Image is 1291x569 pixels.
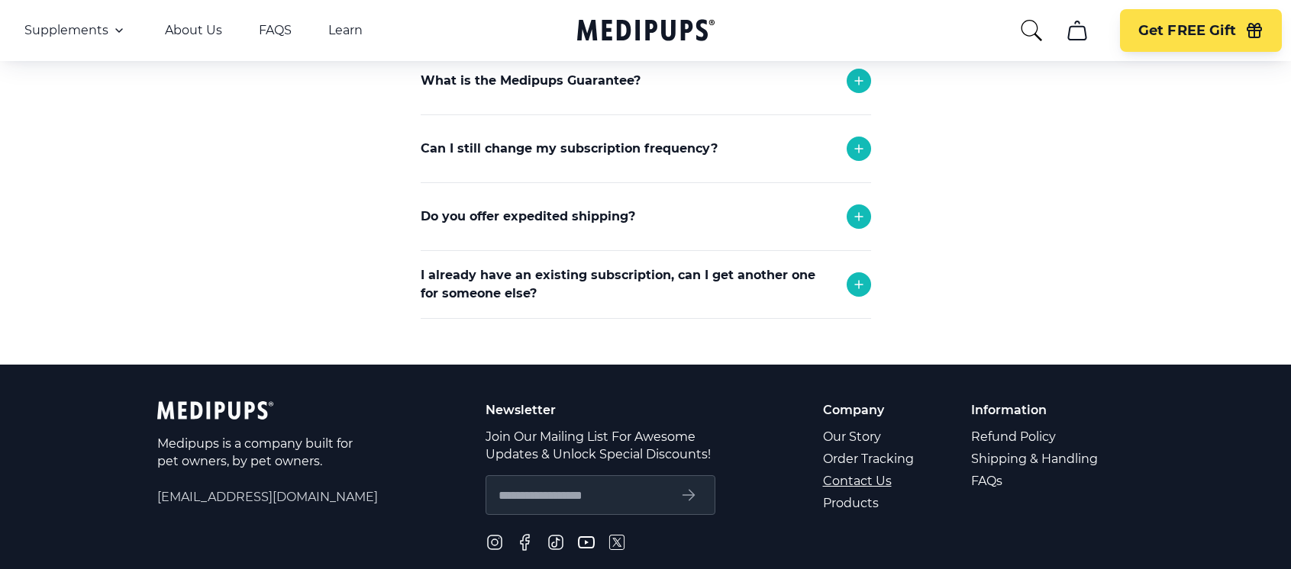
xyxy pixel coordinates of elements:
[823,470,916,492] a: Contact Us
[421,250,871,330] div: Yes we do! Please reach out to support and we will try to accommodate any request.
[486,401,715,419] p: Newsletter
[971,426,1100,448] a: Refund Policy
[157,488,378,506] span: [EMAIL_ADDRESS][DOMAIN_NAME]
[823,492,916,514] a: Products
[421,182,871,262] div: Yes you can. Simply reach out to support and we will adjust your monthly deliveries!
[823,426,916,448] a: Our Story
[1138,22,1236,40] span: Get FREE Gift
[24,23,108,38] span: Supplements
[421,114,871,212] div: If you received the wrong product or your product was damaged in transit, we will replace it with...
[24,21,128,40] button: Supplements
[421,318,871,397] div: Absolutely! Simply place the order and use the shipping address of the person who will receive th...
[971,401,1100,419] p: Information
[1019,18,1044,43] button: search
[971,448,1100,470] a: Shipping & Handling
[421,72,641,90] p: What is the Medipups Guarantee?
[328,23,363,38] a: Learn
[421,140,718,158] p: Can I still change my subscription frequency?
[823,401,916,419] p: Company
[486,428,715,463] p: Join Our Mailing List For Awesome Updates & Unlock Special Discounts!
[1059,12,1096,49] button: cart
[971,470,1100,492] a: FAQs
[1120,9,1282,52] button: Get FREE Gift
[165,23,222,38] a: About Us
[577,16,715,47] a: Medipups
[421,207,635,226] p: Do you offer expedited shipping?
[157,435,356,470] p: Medipups is a company built for pet owners, by pet owners.
[823,448,916,470] a: Order Tracking
[259,23,292,38] a: FAQS
[421,266,831,303] p: I already have an existing subscription, can I get another one for someone else?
